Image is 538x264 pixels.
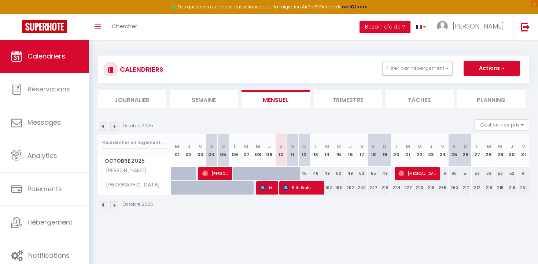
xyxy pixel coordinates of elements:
abbr: M [406,143,410,150]
div: 212 [472,181,483,195]
th: 21 [402,134,414,167]
div: 247 [368,181,379,195]
div: 227 [402,181,414,195]
li: Mensuel [242,90,310,108]
img: Super Booking [22,20,67,33]
th: 29 [495,134,506,167]
th: 17 [356,134,368,167]
div: 224 [391,181,402,195]
span: [MEDICAL_DATA][PERSON_NAME] [398,166,438,180]
th: 24 [437,134,449,167]
button: Filtrer par hébergement [382,61,453,76]
th: 31 [518,134,530,167]
th: 07 [241,134,253,167]
th: 14 [321,134,333,167]
abbr: L [234,143,236,150]
span: Réservations [27,84,70,94]
abbr: S [291,143,294,150]
li: Trimestre [314,90,382,108]
span: Hébergement [27,218,73,227]
span: Messages [27,118,61,127]
button: Gestion des prix [475,119,529,130]
div: 192 [321,181,333,195]
p: Octobre 2025 [123,201,153,208]
div: 49 [379,167,391,180]
div: 216 [506,181,518,195]
abbr: V [199,143,202,150]
li: Journalier [98,90,166,108]
abbr: M [175,143,179,150]
abbr: D [464,143,468,150]
a: >>> ICI <<<< [342,4,367,10]
span: [PERSON_NAME] [99,167,148,175]
abbr: L [476,143,478,150]
span: [PERSON_NAME] [453,22,504,31]
th: 23 [425,134,437,167]
span: Notifications [28,251,70,260]
div: 53 [356,167,368,180]
div: 51 [460,167,472,180]
abbr: M [256,143,260,150]
th: 10 [275,134,287,167]
abbr: S [210,143,213,150]
abbr: S [453,143,456,150]
th: 28 [483,134,495,167]
th: 02 [183,134,195,167]
th: 15 [333,134,345,167]
th: 13 [310,134,322,167]
div: 240 [356,181,368,195]
abbr: J [268,143,271,150]
abbr: J [187,143,190,150]
span: 5 lit Brulu [283,181,322,195]
div: 55 [368,167,379,180]
abbr: M [244,143,248,150]
div: 53 [495,167,506,180]
abbr: S [372,143,375,150]
span: Analytics [27,151,57,160]
span: Nous serons 8 personnes. Si possible 1 lit par personne. En vous remerciant par avance. Bien cord... [260,181,276,195]
a: ... [PERSON_NAME] [431,14,513,40]
th: 26 [460,134,472,167]
th: 18 [368,134,379,167]
li: Semaine [170,90,238,108]
div: 223 [414,181,425,195]
img: ... [437,21,448,32]
th: 08 [252,134,264,167]
abbr: V [441,143,444,150]
div: 52 [506,167,518,180]
th: 22 [414,134,425,167]
th: 16 [344,134,356,167]
h3: CALENDRIERS [118,61,163,78]
abbr: M [498,143,502,150]
abbr: M [417,143,422,150]
th: 20 [391,134,402,167]
div: 53 [483,167,495,180]
abbr: D [383,143,387,150]
th: 03 [195,134,206,167]
th: 19 [379,134,391,167]
div: 218 [483,181,495,195]
th: 11 [287,134,299,167]
li: Planning [457,90,526,108]
abbr: J [349,143,352,150]
div: 217 [460,181,472,195]
abbr: J [511,143,513,150]
th: 01 [172,134,183,167]
span: Calendriers [27,52,65,61]
div: 46 [310,167,322,180]
div: 49 [344,167,356,180]
div: 198 [333,181,345,195]
span: Chercher [112,22,137,30]
div: 260 [449,181,460,195]
p: Octobre 2025 [123,122,153,129]
div: 219 [425,181,437,195]
th: 05 [218,134,229,167]
button: Besoin d'aide ? [360,21,410,33]
span: [GEOGRAPHIC_DATA] [99,181,162,189]
abbr: V [522,143,525,150]
abbr: M [325,143,329,150]
abbr: L [395,143,398,150]
th: 12 [298,134,310,167]
abbr: J [430,143,432,150]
